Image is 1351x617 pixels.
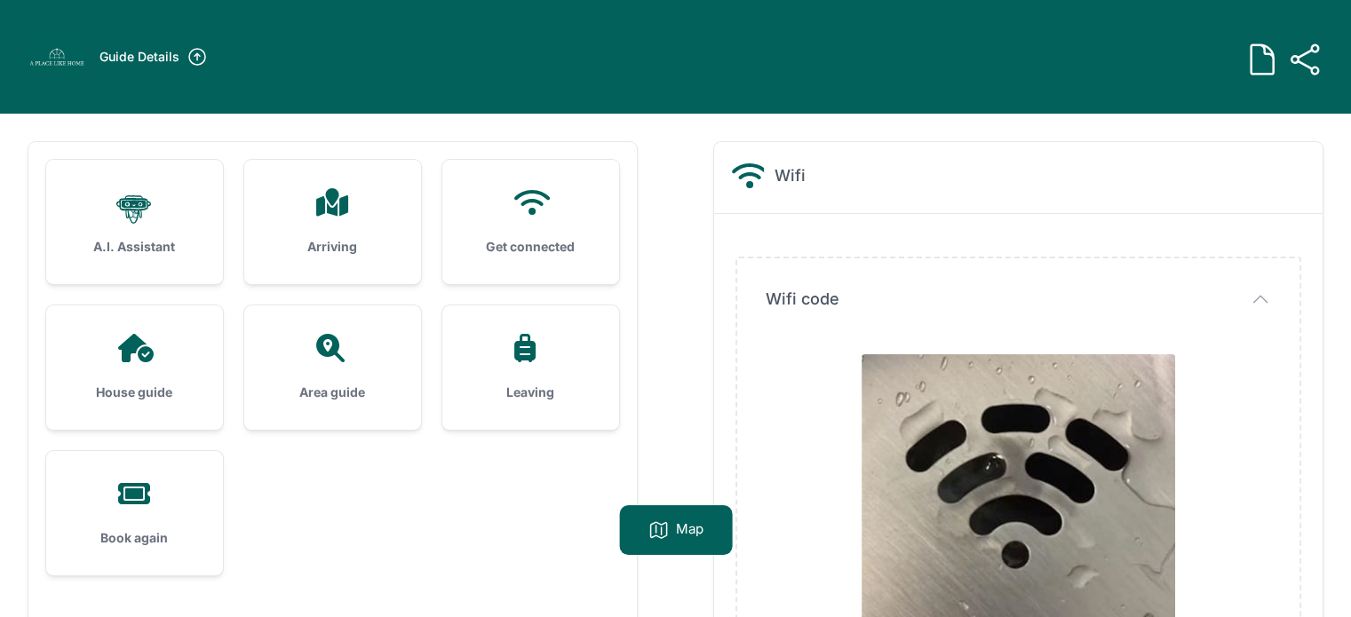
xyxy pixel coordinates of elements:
[75,238,195,256] h3: A.I. Assistant
[75,384,195,401] h3: House guide
[46,451,223,575] a: Book again
[46,305,223,430] a: House guide
[273,238,393,256] h3: Arriving
[766,287,839,312] span: Wifi code
[75,529,195,547] h3: Book again
[766,287,1271,312] button: Wifi code
[471,238,591,256] h3: Get connected
[442,305,619,430] a: Leaving
[46,160,223,284] a: A.I. Assistant
[244,160,421,284] a: Arriving
[28,28,85,85] img: tot671n4syqcvt48pmn15zgdhstr
[471,384,591,401] h3: Leaving
[775,163,806,188] h2: Wifi
[244,305,421,430] a: Area guide
[273,384,393,401] h3: Area guide
[99,48,179,66] h3: Guide Details
[676,519,703,541] p: Map
[99,46,208,67] a: Guide Details
[442,160,619,284] a: Get connected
